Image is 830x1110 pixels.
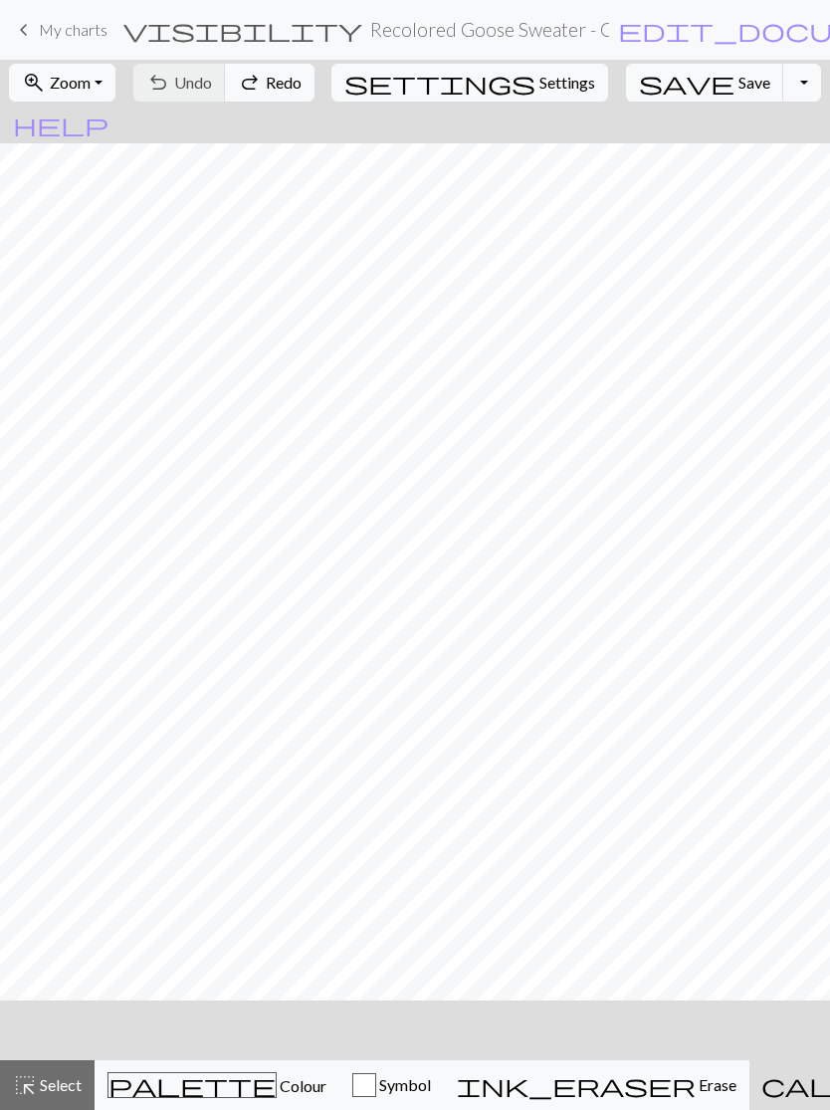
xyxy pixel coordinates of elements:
button: Zoom [9,64,115,102]
span: keyboard_arrow_left [12,16,36,44]
span: zoom_in [22,69,46,97]
button: Colour [95,1060,339,1110]
span: palette [108,1071,276,1099]
span: Colour [277,1076,326,1095]
span: help [13,111,108,138]
span: Erase [696,1075,736,1094]
h2: Recolored Goose Sweater - Country Knits / Widened Goose Front [370,18,609,41]
i: Settings [344,71,535,95]
a: My charts [12,13,107,47]
button: Save [626,64,784,102]
span: highlight_alt [13,1071,37,1099]
span: Save [738,73,770,92]
span: Zoom [50,73,91,92]
span: My charts [39,20,107,39]
span: Redo [266,73,302,92]
span: settings [344,69,535,97]
span: Settings [539,71,595,95]
span: visibility [123,16,362,44]
span: Select [37,1075,82,1094]
span: save [639,69,734,97]
button: SettingsSettings [331,64,608,102]
button: Redo [225,64,314,102]
span: Symbol [376,1075,431,1094]
button: Symbol [339,1060,444,1110]
button: Erase [444,1060,749,1110]
span: ink_eraser [457,1071,696,1099]
span: redo [238,69,262,97]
